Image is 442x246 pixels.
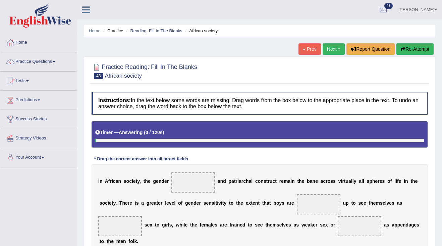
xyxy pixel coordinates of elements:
[112,200,113,206] b: t
[129,178,132,184] b: c
[387,178,390,184] b: o
[215,200,217,206] b: t
[240,222,242,228] b: e
[344,178,346,184] b: t
[214,200,216,206] b: i
[352,178,354,184] b: l
[221,200,222,206] b: i
[161,178,164,184] b: d
[328,178,331,184] b: o
[108,178,110,184] b: f
[313,178,316,184] b: n
[414,222,417,228] b: e
[272,222,276,228] b: m
[272,178,275,184] b: c
[222,200,224,206] b: t
[147,222,150,228] b: e
[233,222,236,228] b: a
[323,43,345,55] a: Next »
[197,200,199,206] b: e
[172,222,173,228] b: ,
[258,178,261,184] b: o
[126,178,129,184] b: o
[343,200,346,206] b: u
[411,222,414,228] b: g
[156,178,159,184] b: e
[118,178,121,184] b: n
[251,200,253,206] b: t
[313,222,316,228] b: e
[288,222,291,228] b: s
[384,3,393,9] span: 21
[346,178,349,184] b: u
[282,222,283,228] b: l
[323,222,325,228] b: e
[135,200,136,206] b: i
[382,178,385,184] b: s
[363,178,364,184] b: l
[253,200,255,206] b: e
[346,200,349,206] b: p
[95,130,164,135] h5: Timer —
[264,200,267,206] b: h
[375,178,378,184] b: e
[364,200,366,206] b: e
[116,239,120,244] b: m
[130,28,182,33] a: Reading: Fill In The Blanks
[246,178,249,184] b: h
[342,178,344,184] b: r
[415,178,418,184] b: e
[301,222,305,228] b: w
[277,222,279,228] b: s
[351,178,352,184] b: l
[166,222,168,228] b: r
[144,130,146,135] b: (
[299,178,302,184] b: h
[255,178,258,184] b: c
[397,200,400,206] b: a
[270,178,273,184] b: u
[237,178,239,184] b: i
[163,130,164,135] b: )
[224,200,226,206] b: y
[231,222,233,228] b: r
[315,178,318,184] b: e
[115,200,117,206] b: .
[202,222,204,228] b: e
[320,222,323,228] b: s
[400,222,403,228] b: e
[404,178,405,184] b: i
[397,178,399,184] b: f
[136,200,139,206] b: s
[290,178,292,184] b: i
[369,200,371,206] b: t
[297,194,340,214] span: Drop target
[236,178,237,184] b: r
[162,222,165,228] b: g
[211,222,212,228] b: l
[358,200,361,206] b: s
[0,33,77,50] a: Home
[326,178,327,184] b: r
[224,222,227,228] b: e
[267,222,270,228] b: h
[396,178,397,184] b: i
[353,200,356,206] b: o
[279,178,281,184] b: r
[150,222,152,228] b: x
[372,178,375,184] b: h
[157,222,160,228] b: o
[148,178,151,184] b: e
[394,178,396,184] b: l
[237,222,240,228] b: n
[184,222,185,228] b: l
[270,222,273,228] b: e
[359,178,362,184] b: a
[385,200,387,206] b: l
[212,200,214,206] b: s
[119,130,143,135] b: Answering
[341,178,342,184] b: i
[310,222,313,228] b: k
[260,222,263,228] b: e
[302,178,305,184] b: e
